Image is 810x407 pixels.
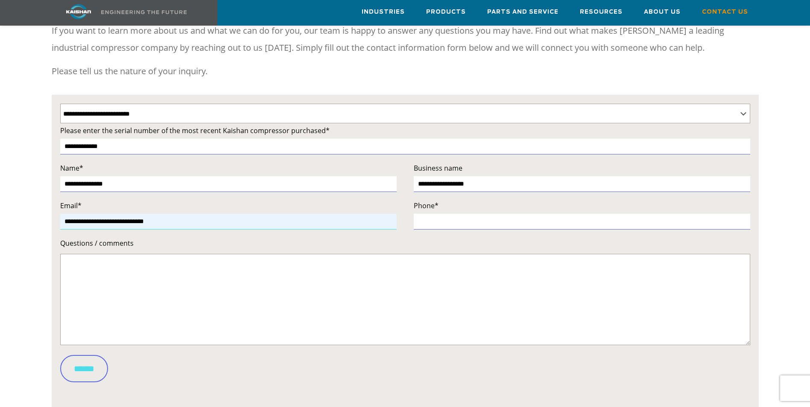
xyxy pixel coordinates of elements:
[47,4,111,19] img: kaishan logo
[426,7,466,17] span: Products
[487,0,559,23] a: Parts and Service
[101,10,187,14] img: Engineering the future
[52,63,759,80] p: Please tell us the nature of your inquiry.
[702,0,748,23] a: Contact Us
[362,7,405,17] span: Industries
[60,200,397,212] label: Email*
[426,0,466,23] a: Products
[644,0,681,23] a: About Us
[60,162,397,174] label: Name*
[414,200,750,212] label: Phone*
[60,125,750,137] label: Please enter the serial number of the most recent Kaishan compressor purchased*
[414,162,750,174] label: Business name
[580,7,623,17] span: Resources
[52,22,759,56] p: If you want to learn more about us and what we can do for you, our team is happy to answer any qu...
[702,7,748,17] span: Contact Us
[487,7,559,17] span: Parts and Service
[580,0,623,23] a: Resources
[362,0,405,23] a: Industries
[644,7,681,17] span: About Us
